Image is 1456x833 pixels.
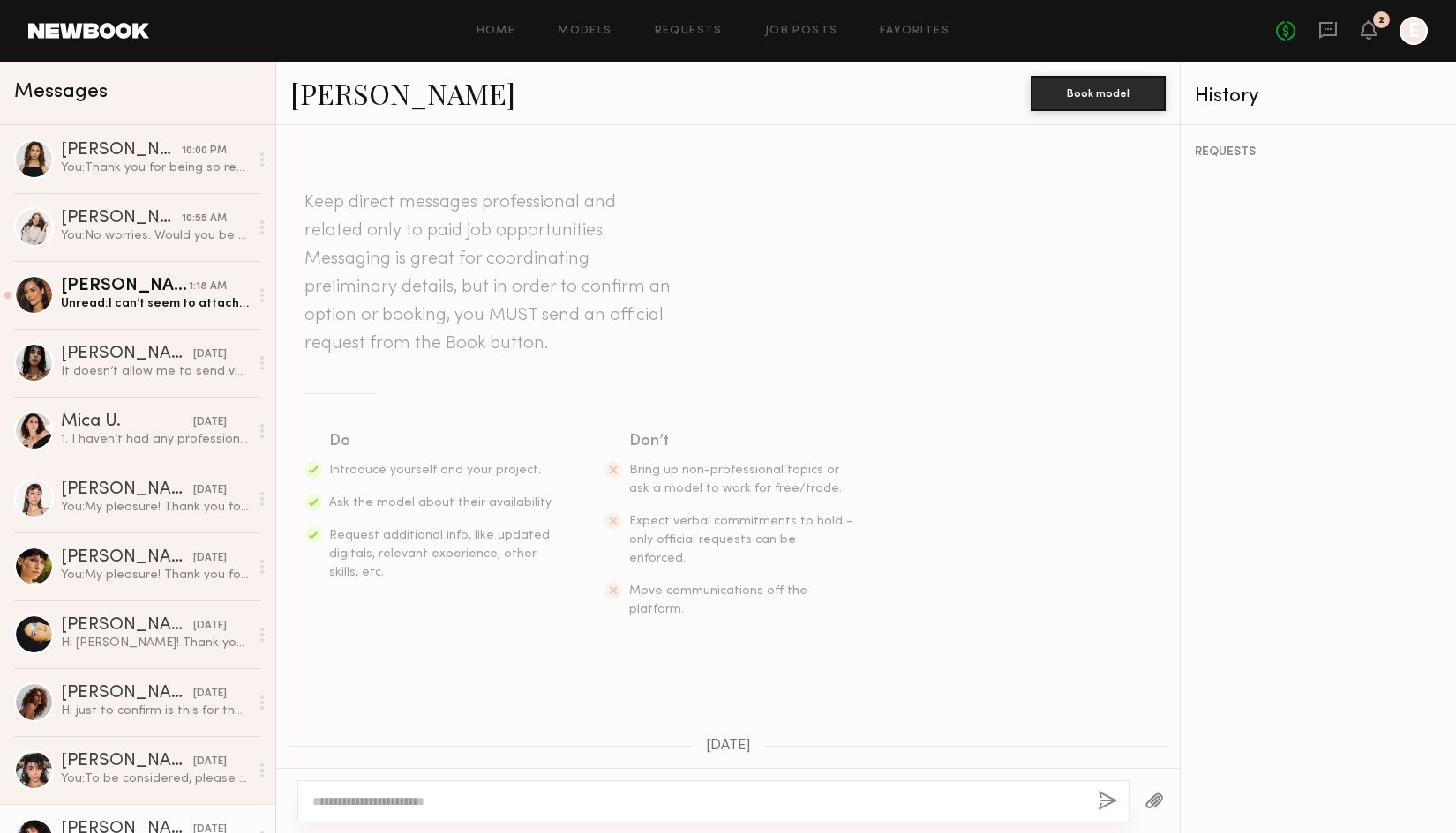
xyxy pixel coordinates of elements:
[61,142,182,160] div: [PERSON_NAME]
[880,26,949,37] a: Favorites
[61,499,249,516] div: You: My pleasure! Thank you for the heads up!
[329,465,541,476] span: Introduce yourself and your project.
[304,189,675,358] header: Keep direct messages professional and related only to paid job opportunities. Messaging is great ...
[1031,85,1166,100] a: Book model
[558,26,612,37] a: Models
[182,211,227,227] div: 10:55 AM
[193,482,227,499] div: [DATE]
[61,549,193,567] div: [PERSON_NAME]
[61,413,193,431] div: Mica U.
[193,346,227,363] div: [DATE]
[61,295,249,312] div: Unread: I can’t seem to attach videos through here sorry, how else can I send it to you?
[329,497,553,509] span: Ask the model about their availability.
[182,143,227,160] div: 10:00 PM
[61,770,249,787] div: You: To be considered, please send: 1. Hair Color History (last 5 years): * When was the last tim...
[706,739,751,754] span: [DATE]
[1195,146,1442,159] div: REQUESTS
[329,530,550,578] span: Request additional info, like updated digitals, relevant experience, other skills, etc.
[193,754,227,770] div: [DATE]
[61,227,249,244] div: You: No worries. Would you be able to do organic? 1 year usage? We are flexible!
[193,618,227,635] div: [DATE]
[477,26,516,37] a: Home
[629,465,842,495] span: Bring up non-professional topics or ask a model to work for free/trade.
[14,82,108,102] span: Messages
[61,346,193,363] div: [PERSON_NAME]
[629,429,855,454] div: Don’t
[329,429,555,454] div: Do
[1195,86,1442,107] div: History
[193,550,227,567] div: [DATE]
[61,703,249,719] div: Hi just to confirm is this for those colors mentioned ? If so unfortunately I cannot change the a...
[655,26,723,37] a: Requests
[765,26,838,37] a: Job Posts
[1031,76,1166,111] button: Book model
[61,210,182,227] div: [PERSON_NAME]
[61,363,249,380] div: It doesn’t allow me to send videos on here
[193,414,227,431] div: [DATE]
[61,160,249,176] div: You: Thank you for being so responsive and sending over everything! Could you please send me your...
[61,685,193,703] div: [PERSON_NAME]
[61,431,249,448] div: 1. I haven’t had any professional color services in the last five years. My hair has stayed mostl...
[61,278,189,295] div: [PERSON_NAME]
[189,279,227,295] div: 1:18 AM
[61,753,193,770] div: [PERSON_NAME]
[61,567,249,584] div: You: My pleasure! Thank you for the heads up!
[1400,17,1428,45] a: E
[629,516,852,564] span: Expect verbal commitments to hold - only official requests can be enforced.
[193,686,227,703] div: [DATE]
[629,585,807,615] span: Move communications off the platform.
[61,635,249,651] div: Hi [PERSON_NAME]! Thank you so much for reaching out and for considering me for this project. I d...
[290,74,515,112] a: [PERSON_NAME]
[1378,16,1385,26] div: 2
[61,481,193,499] div: [PERSON_NAME]
[61,617,193,635] div: [PERSON_NAME]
